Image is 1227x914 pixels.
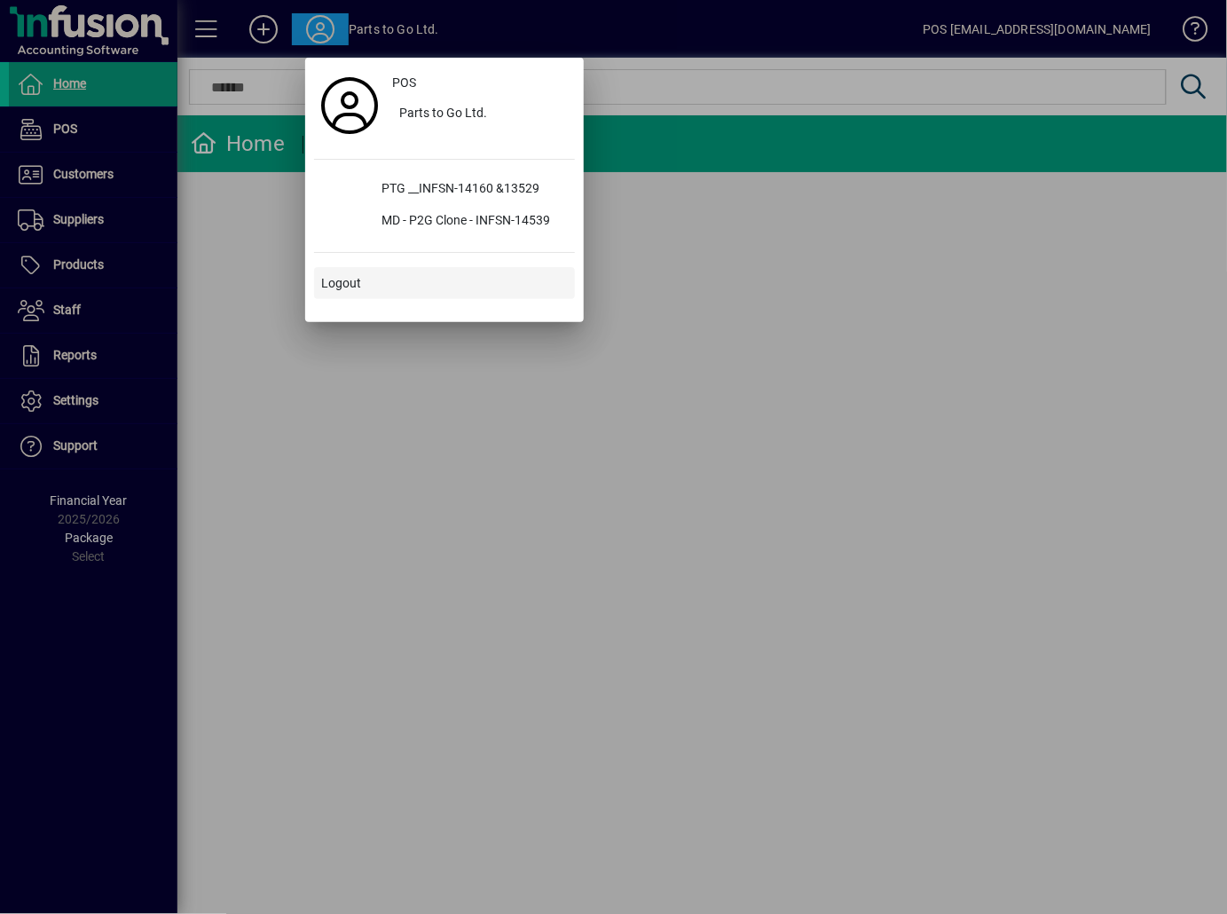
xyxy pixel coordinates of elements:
button: Parts to Go Ltd. [385,98,575,130]
span: POS [392,74,416,92]
button: Logout [314,267,575,299]
div: PTG __INFSN-14160 &13529 [367,174,575,206]
button: MD - P2G Clone - INFSN-14539 [314,206,575,238]
a: Profile [314,90,385,122]
a: POS [385,67,575,98]
div: MD - P2G Clone - INFSN-14539 [367,206,575,238]
button: PTG __INFSN-14160 &13529 [314,174,575,206]
span: Logout [321,274,361,293]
